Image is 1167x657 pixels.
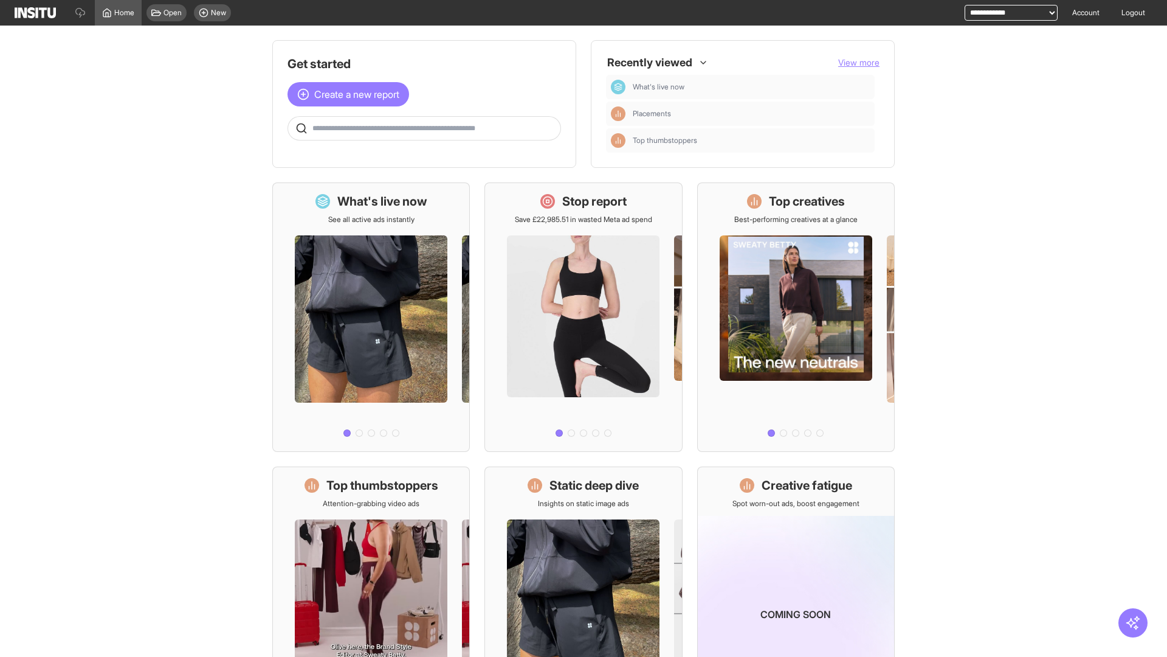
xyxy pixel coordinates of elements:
[15,7,56,18] img: Logo
[633,136,870,145] span: Top thumbstoppers
[633,109,870,119] span: Placements
[838,57,880,69] button: View more
[538,499,629,509] p: Insights on static image ads
[287,82,409,106] button: Create a new report
[484,182,682,452] a: Stop reportSave £22,985.51 in wasted Meta ad spend
[549,477,639,494] h1: Static deep dive
[515,215,652,224] p: Save £22,985.51 in wasted Meta ad spend
[633,82,870,92] span: What's live now
[211,8,226,18] span: New
[114,8,134,18] span: Home
[633,82,684,92] span: What's live now
[734,215,858,224] p: Best-performing creatives at a glance
[633,136,697,145] span: Top thumbstoppers
[633,109,671,119] span: Placements
[611,133,625,148] div: Insights
[164,8,182,18] span: Open
[337,193,427,210] h1: What's live now
[697,182,895,452] a: Top creativesBest-performing creatives at a glance
[287,55,561,72] h1: Get started
[314,87,399,102] span: Create a new report
[272,182,470,452] a: What's live nowSee all active ads instantly
[562,193,627,210] h1: Stop report
[328,215,415,224] p: See all active ads instantly
[611,106,625,121] div: Insights
[323,499,419,509] p: Attention-grabbing video ads
[838,57,880,68] span: View more
[611,80,625,94] div: Dashboard
[769,193,845,210] h1: Top creatives
[326,477,438,494] h1: Top thumbstoppers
